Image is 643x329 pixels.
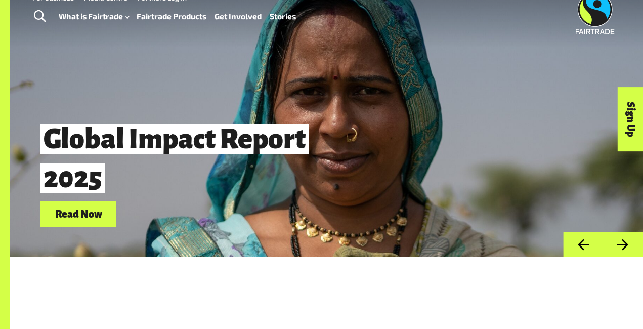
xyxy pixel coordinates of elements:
[137,9,206,23] a: Fairtrade Products
[40,124,309,193] span: Global Impact Report 2025
[270,9,296,23] a: Stories
[40,201,116,227] a: Read Now
[27,4,52,29] a: Toggle Search
[59,9,129,23] a: What is Fairtrade
[603,232,643,258] button: Next
[563,232,603,258] button: Previous
[215,9,262,23] a: Get Involved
